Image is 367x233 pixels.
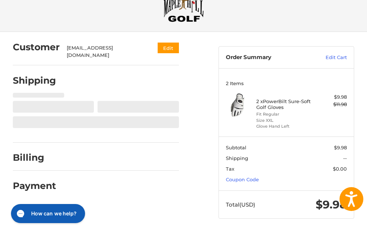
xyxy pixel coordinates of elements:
li: Glove Hand Left [256,123,315,130]
span: Subtotal [226,145,246,150]
span: Shipping [226,155,248,161]
div: $9.98 [317,94,347,101]
h3: 2 Items [226,80,347,86]
button: Edit [158,43,179,53]
h2: Customer [13,41,60,53]
a: Coupon Code [226,176,259,182]
div: [EMAIL_ADDRESS][DOMAIN_NAME] [67,44,143,59]
span: -- [343,155,347,161]
li: Size XXL [256,117,315,124]
span: Total (USD) [226,201,255,208]
div: $11.98 [317,101,347,108]
h2: Payment [13,180,56,192]
a: Edit Cart [308,54,347,61]
h2: Billing [13,152,56,163]
li: Fit Regular [256,111,315,117]
span: $0.00 [333,166,347,172]
span: $9.98 [334,145,347,150]
span: $9.98 [316,198,347,211]
h2: Shipping [13,75,56,86]
h3: Order Summary [226,54,308,61]
h4: 2 x PowerBilt Sure-Soft Golf Gloves [256,98,315,110]
span: Tax [226,166,234,172]
iframe: Gorgias live chat messenger [7,201,87,226]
